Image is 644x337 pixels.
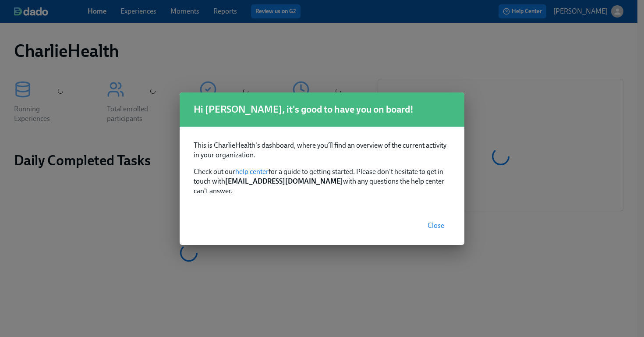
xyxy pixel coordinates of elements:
p: This is CharlieHealth's dashboard, where you’ll find an overview of the current activity in your ... [194,141,450,160]
div: Check out our for a guide to getting started. Please don't hesitate to get in touch with with any... [180,127,464,206]
a: help center [235,167,269,176]
strong: [EMAIL_ADDRESS][DOMAIN_NAME] [225,177,343,185]
h1: Hi [PERSON_NAME], it's good to have you on board! [194,103,450,116]
button: Close [421,217,450,234]
span: Close [428,221,444,230]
